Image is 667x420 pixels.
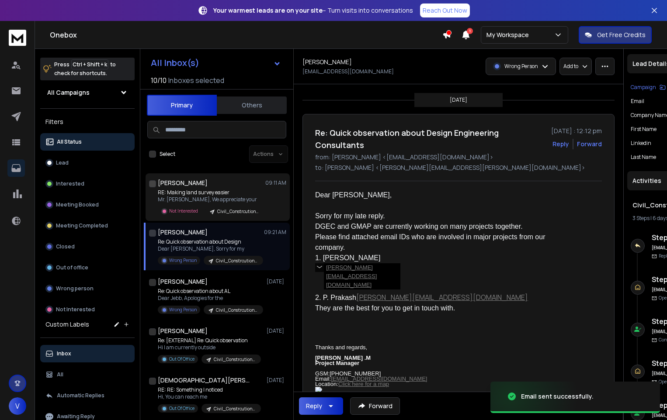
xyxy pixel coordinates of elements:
[160,151,175,158] label: Select
[158,393,261,400] p: Hi, You can reach me
[338,381,389,387] a: Click here for a map
[632,214,650,222] span: 3 Steps
[315,344,367,351] span: Thanks and regards,
[168,75,224,86] h3: Inboxes selected
[217,96,287,115] button: Others
[169,208,198,214] p: Not Interested
[57,413,95,420] p: Awaiting Reply
[315,253,570,263] div: 1. [PERSON_NAME]
[326,264,377,288] a: [PERSON_NAME][EMAIL_ADDRESS][DOMAIN_NAME]
[551,127,602,135] p: [DATE] : 12:12 pm
[486,31,532,39] p: My Workspace
[315,355,371,361] font: [PERSON_NAME] .M
[330,370,381,377] font: [PHONE_NUMBER]
[40,301,135,318] button: Not Interested
[315,360,359,366] font: Project Manager
[563,63,578,70] p: Add to
[631,154,656,161] p: Last Name
[521,392,594,401] div: Email sent successfully.
[467,28,473,34] span: 1
[144,54,288,72] button: All Inbox(s)
[265,179,286,186] p: 09:11 AM
[216,307,258,313] p: Civil_Constrcution_Project_Procurement
[302,58,352,66] h1: [PERSON_NAME]
[504,63,538,70] p: Wrong Person
[158,344,261,351] p: Hi I am currently outside
[158,295,263,302] p: Dear Jebb, Apologies for the
[356,293,528,302] a: [PERSON_NAME][EMAIL_ADDRESS][DOMAIN_NAME]
[169,257,197,264] p: Wrong Person
[40,116,135,128] h3: Filters
[217,208,259,215] p: Civil_Constrcution_Project_Procurement
[158,386,261,393] p: RE: RE: Something I noticed
[56,159,69,166] p: Lead
[40,196,135,213] button: Meeting Booked
[40,217,135,234] button: Meeting Completed
[45,320,89,329] h3: Custom Labels
[158,228,208,237] h1: [PERSON_NAME]
[57,371,63,378] p: All
[71,59,108,69] span: Ctrl + Shift + k
[267,278,286,285] p: [DATE]
[315,381,338,387] span: Location:
[315,127,546,151] h1: Re: Quick observation about Design Engineering Consultants
[56,306,95,313] p: Not Interested
[315,163,602,172] p: to: [PERSON_NAME] <[PERSON_NAME][EMAIL_ADDRESS][PERSON_NAME][DOMAIN_NAME]>
[9,397,26,415] button: V
[597,31,646,39] p: Get Free Credits
[40,280,135,297] button: Wrong person
[315,221,570,232] div: DGEC and GMAP are currently working on many projects together.
[267,377,286,384] p: [DATE]
[158,288,263,295] p: Re: Quick observation about AL
[315,232,570,253] div: Please find attached email IDs who are involved in major projects from our company.
[315,370,330,377] span: GSM:
[56,243,75,250] p: Closed
[299,397,343,415] button: Reply
[213,6,413,15] p: – Turn visits into conversations
[56,222,108,229] p: Meeting Completed
[56,264,88,271] p: Out of office
[631,84,666,91] button: Campaign
[40,345,135,362] button: Inbox
[158,189,263,196] p: RE: Making land survey easier
[40,259,135,276] button: Out of office
[158,337,261,344] p: Re: [EXTERNAL] Re: Quick observation
[631,98,644,105] p: Email
[302,68,394,75] p: [EMAIL_ADDRESS][DOMAIN_NAME]
[57,138,82,145] p: All Status
[577,140,602,148] div: Forward
[40,175,135,193] button: Interested
[213,6,323,14] strong: Your warmest leads are on your site
[315,294,356,301] span: 2. P. Prakash
[423,6,467,15] p: Reach Out Now
[56,201,99,208] p: Meeting Booked
[315,375,331,382] font: Email:
[216,258,258,264] p: Civil_Constrcution_Project_Procurement
[214,406,256,412] p: Civil_Constrcution_Project_Procurement
[579,26,652,44] button: Get Free Credits
[40,154,135,172] button: Lead
[420,3,470,17] a: Reach Out Now
[631,84,656,91] p: Campaign
[151,59,199,67] h1: All Inbox(s)
[169,356,195,362] p: Out Of Office
[158,238,263,245] p: Re: Quick observation about Design
[147,95,217,116] button: Primary
[40,387,135,404] button: Automatic Replies
[158,179,208,187] h1: [PERSON_NAME]
[631,140,651,147] p: linkedin
[315,190,570,200] div: Dear [PERSON_NAME],
[631,126,657,133] p: First Name
[158,245,263,252] p: Dear [PERSON_NAME], Sorry for my
[169,405,195,412] p: Out Of Office
[50,30,442,40] h1: Onebox
[9,30,26,46] img: logo
[350,397,400,415] button: Forward
[552,140,569,148] button: Reply
[151,75,167,86] span: 10 / 10
[264,229,286,236] p: 09:21 AM
[40,366,135,383] button: All
[331,375,427,382] a: [EMAIL_ADDRESS][DOMAIN_NAME]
